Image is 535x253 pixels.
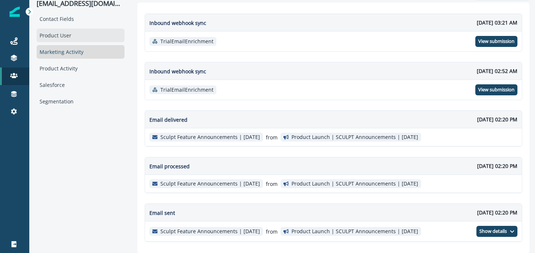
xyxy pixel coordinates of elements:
div: Salesforce [37,78,125,92]
p: Sculpt Feature Announcements | [DATE] [160,134,260,140]
p: Product Launch | SCULPT Announcements | [DATE] [291,134,418,140]
p: Inbound webhook sync [149,19,206,27]
p: Email processed [149,162,190,170]
p: Email sent [149,209,175,217]
p: View submission [478,38,514,44]
p: Sculpt Feature Announcements | [DATE] [160,228,260,235]
p: Email delivered [149,116,187,124]
div: Contact Fields [37,12,125,26]
p: from [266,133,278,141]
p: [DATE] 02:20 PM [477,209,517,216]
div: Product User [37,29,125,42]
p: TrialEmailEnrichment [160,38,213,45]
div: Segmentation [37,95,125,108]
p: [DATE] 02:20 PM [477,115,517,123]
p: Product Launch | SCULPT Announcements | [DATE] [291,181,418,187]
p: [DATE] 03:21 AM [477,19,517,26]
button: Show details [476,226,517,237]
button: View submission [475,36,517,47]
p: Show details [479,228,507,234]
p: [DATE] 02:20 PM [477,162,517,170]
p: from [266,180,278,188]
img: svg%3e [152,87,157,92]
p: Product Launch | SCULPT Announcements | [DATE] [291,228,418,235]
img: Inflection [10,7,20,17]
button: View submission [475,84,517,95]
p: TrialEmailEnrichment [160,87,213,93]
p: View submission [478,87,514,93]
div: Marketing Activity [37,45,125,59]
div: Product Activity [37,62,125,75]
img: svg%3e [152,39,157,44]
p: Inbound webhook sync [149,67,206,75]
p: [DATE] 02:52 AM [477,67,517,75]
p: Sculpt Feature Announcements | [DATE] [160,181,260,187]
p: from [266,228,278,235]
